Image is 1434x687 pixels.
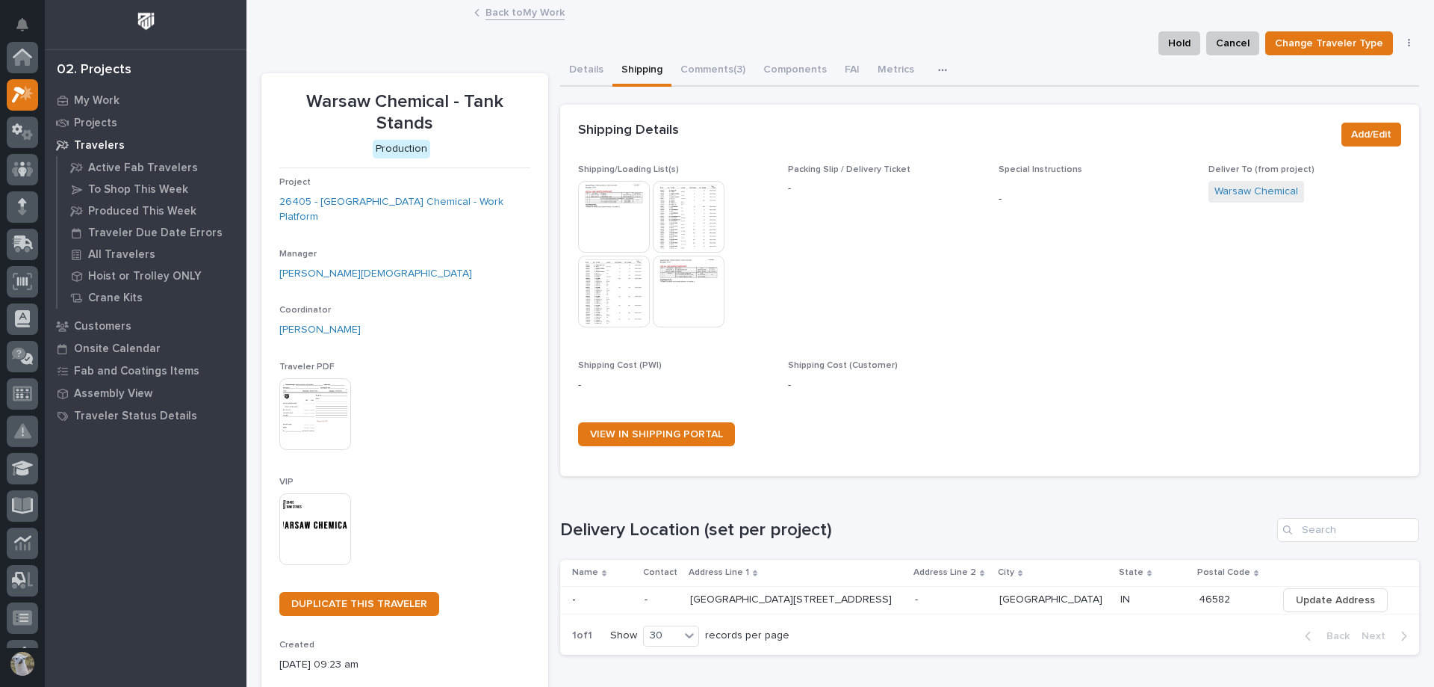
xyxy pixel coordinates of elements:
[58,287,246,308] a: Crane Kits
[1317,629,1350,643] span: Back
[1199,591,1233,606] p: 46582
[45,134,246,156] a: Travelers
[788,181,981,197] p: -
[279,363,335,372] span: Traveler PDF
[671,55,754,87] button: Comments (3)
[1283,588,1388,612] button: Update Address
[1296,591,1375,609] span: Update Address
[57,62,131,78] div: 02. Projects
[690,591,895,606] p: [GEOGRAPHIC_DATA][STREET_ADDRESS]
[485,3,565,20] a: Back toMy Work
[1275,34,1383,52] span: Change Traveler Type
[754,55,836,87] button: Components
[612,55,671,87] button: Shipping
[279,178,311,187] span: Project
[279,592,439,616] a: DUPLICATE THIS TRAVELER
[578,165,679,174] span: Shipping/Loading List(s)
[7,9,38,40] button: Notifications
[560,55,612,87] button: Details
[788,165,910,174] span: Packing Slip / Delivery Ticket
[1277,518,1419,542] div: Search
[74,320,131,333] p: Customers
[788,361,898,370] span: Shipping Cost (Customer)
[279,657,530,673] p: [DATE] 09:23 am
[132,7,160,35] img: Workspace Logo
[373,140,430,158] div: Production
[1206,31,1259,55] button: Cancel
[19,18,38,42] div: Notifications
[913,564,976,581] p: Address Line 2
[45,337,246,360] a: Onsite Calendar
[999,591,1105,606] p: [GEOGRAPHIC_DATA]
[45,111,246,134] a: Projects
[578,361,662,370] span: Shipping Cost (PWI)
[869,55,923,87] button: Metrics
[58,200,246,221] a: Produced This Week
[74,387,152,401] p: Assembly View
[560,586,1420,614] tr: -- -[GEOGRAPHIC_DATA][STREET_ADDRESS][GEOGRAPHIC_DATA][STREET_ADDRESS] -- [GEOGRAPHIC_DATA][GEOGR...
[1208,165,1314,174] span: Deliver To (from project)
[45,89,246,111] a: My Work
[705,629,789,642] p: records per page
[88,227,223,240] p: Traveler Due Date Errors
[58,265,246,286] a: Hoist or Trolley ONLY
[578,123,679,139] h2: Shipping Details
[45,315,246,337] a: Customers
[915,591,921,606] p: -
[1293,629,1356,643] button: Back
[74,117,117,130] p: Projects
[7,648,38,680] button: users-avatar
[88,205,196,218] p: Produced This Week
[560,520,1272,541] h1: Delivery Location (set per project)
[610,629,637,642] p: Show
[58,157,246,178] a: Active Fab Travelers
[1197,564,1250,581] p: Postal Code
[58,222,246,243] a: Traveler Due Date Errors
[999,191,1191,207] p: -
[1119,564,1143,581] p: State
[999,165,1082,174] span: Special Instructions
[1168,34,1191,52] span: Hold
[74,94,119,108] p: My Work
[74,410,197,423] p: Traveler Status Details
[578,378,771,393] p: -
[88,248,155,262] p: All Travelers
[279,91,530,135] p: Warsaw Chemical - Tank Stands
[788,378,981,393] p: -
[1341,123,1401,147] button: Add/Edit
[643,564,677,581] p: Contact
[279,478,294,487] span: VIP
[74,139,125,153] p: Travelers
[88,161,198,175] p: Active Fab Travelers
[88,183,188,197] p: To Shop This Week
[644,628,680,644] div: 30
[689,564,749,581] p: Address Line 1
[88,292,143,305] p: Crane Kits
[1216,34,1250,52] span: Cancel
[1356,629,1419,643] button: Next
[279,322,361,338] a: [PERSON_NAME]
[1265,31,1393,55] button: Change Traveler Type
[45,404,246,427] a: Traveler Status Details
[1362,629,1394,643] span: Next
[1351,126,1391,144] span: Add/Edit
[572,591,579,606] p: -
[836,55,869,87] button: FAI
[58,179,246,200] a: To Shop This Week
[572,564,598,581] p: Name
[998,564,1014,581] p: City
[279,250,317,259] span: Manager
[279,306,331,315] span: Coordinator
[291,599,427,609] span: DUPLICATE THIS TRAVELER
[88,270,202,283] p: Hoist or Trolley ONLY
[590,429,723,440] span: VIEW IN SHIPPING PORTAL
[578,422,735,446] a: VIEW IN SHIPPING PORTAL
[279,641,314,650] span: Created
[1214,184,1298,200] a: Warsaw Chemical
[560,617,604,654] p: 1 of 1
[1120,591,1133,606] p: IN
[58,244,246,265] a: All Travelers
[279,194,530,226] a: 26405 - [GEOGRAPHIC_DATA] Chemical - Work Platform
[45,382,246,404] a: Assembly View
[45,360,246,382] a: Fab and Coatings Items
